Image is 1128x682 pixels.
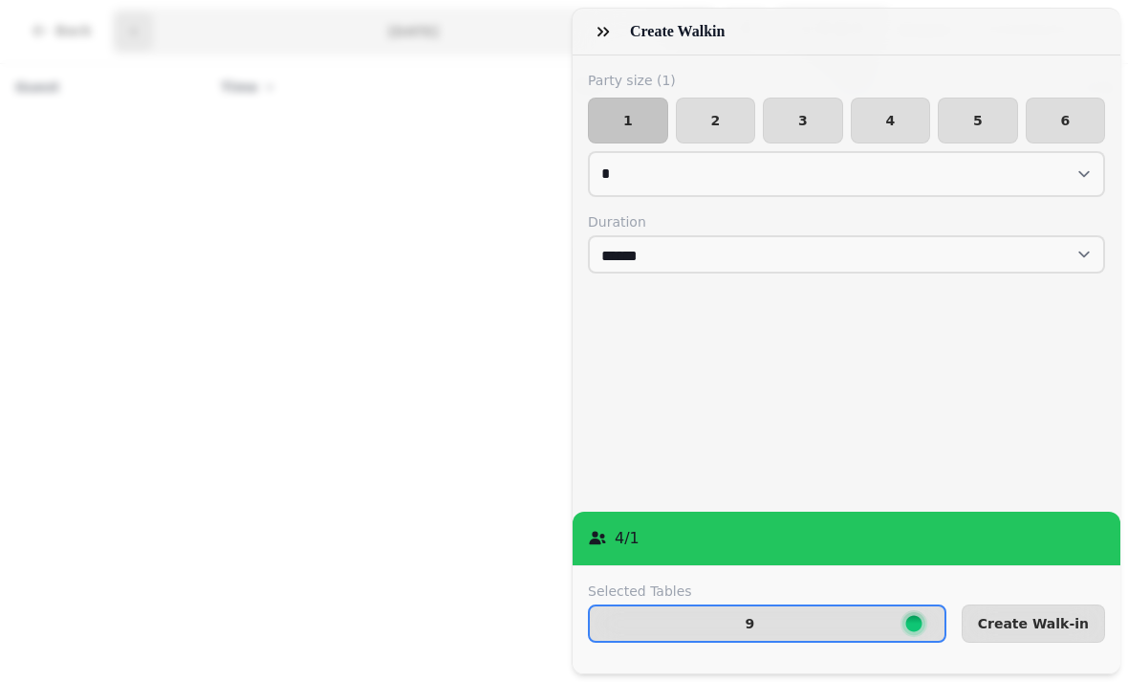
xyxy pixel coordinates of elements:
button: 2 [676,98,756,143]
h3: Create walkin [630,20,732,43]
span: 6 [1042,114,1090,127]
button: 1 [588,98,668,143]
span: 1 [604,114,652,127]
label: Selected Tables [588,582,946,601]
button: 9 [588,605,946,643]
p: 4 / 1 [615,527,640,550]
span: 5 [954,114,1002,127]
button: 4 [851,98,931,143]
label: Party size ( 1 ) [588,71,1105,90]
span: 2 [692,114,740,127]
p: 9 [745,617,754,630]
button: 3 [763,98,843,143]
span: 3 [779,114,827,127]
button: Create Walk-in [962,605,1105,643]
label: Duration [588,212,1105,231]
button: 6 [1026,98,1106,143]
span: Create Walk-in [978,617,1089,630]
button: 5 [938,98,1018,143]
span: 4 [867,114,915,127]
